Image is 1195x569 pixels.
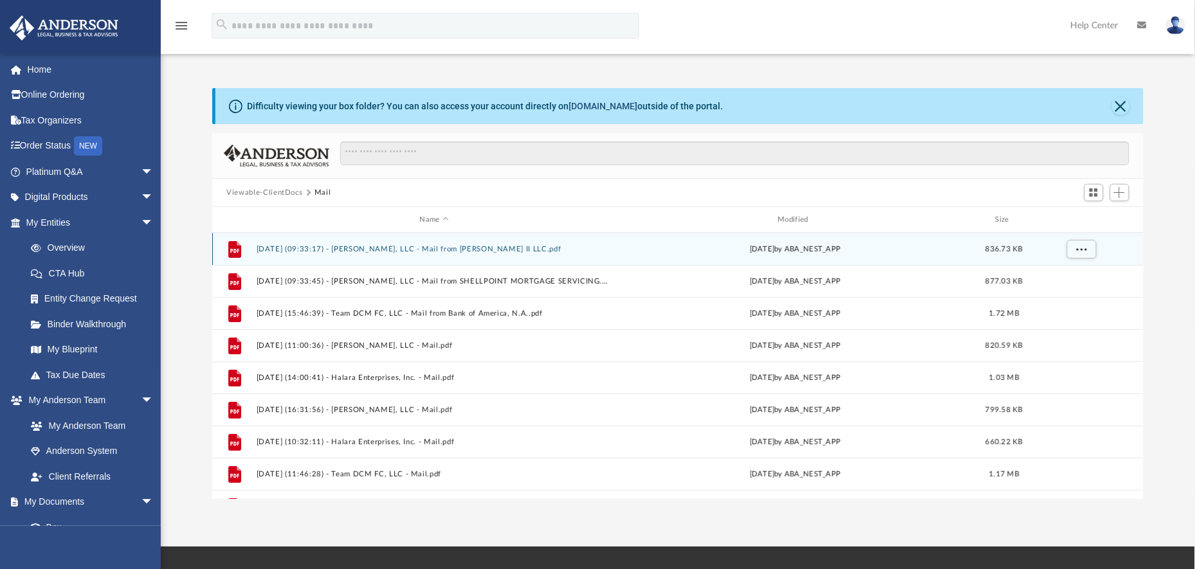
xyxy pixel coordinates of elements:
button: [DATE] (16:31:56) - [PERSON_NAME], LLC - Mail.pdf [257,406,612,414]
a: Platinum Q&Aarrow_drop_down [9,159,173,185]
a: [DOMAIN_NAME] [569,101,637,111]
img: Anderson Advisors Platinum Portal [6,15,122,41]
a: Order StatusNEW [9,133,173,159]
a: Overview [18,235,173,261]
a: Entity Change Request [18,286,173,312]
div: [DATE] by ABA_NEST_APP [617,469,973,480]
i: menu [174,18,189,33]
div: NEW [74,136,102,156]
div: [DATE] by ABA_NEST_APP [617,404,973,416]
button: More options [1067,240,1097,259]
button: [DATE] (09:33:17) - [PERSON_NAME], LLC - Mail from [PERSON_NAME] II LLC.pdf [257,245,612,253]
button: [DATE] (11:46:28) - Team DCM FC, LLC - Mail.pdf [257,470,612,478]
span: 1.03 MB [989,374,1019,381]
a: Home [9,57,173,82]
button: Mail [315,187,331,199]
a: My Entitiesarrow_drop_down [9,210,173,235]
input: Search files and folders [340,141,1129,166]
button: Switch to Grid View [1084,184,1104,202]
div: [DATE] by ABA_NEST_APP [617,276,973,287]
button: [DATE] (15:46:39) - Team DCM FC, LLC - Mail from Bank of America, N.A..pdf [257,309,612,318]
button: [DATE] (09:33:45) - [PERSON_NAME], LLC - Mail from SHELLPOINT MORTGAGE SERVICING.pdf [257,277,612,285]
span: 820.59 KB [986,342,1023,349]
a: Client Referrals [18,464,167,489]
span: 660.22 KB [986,438,1023,446]
a: My Blueprint [18,337,167,363]
a: Box [18,514,160,540]
span: 1.72 MB [989,310,1019,317]
div: [DATE] by ABA_NEST_APP [617,244,973,255]
div: Modified [617,214,973,226]
a: My Anderson Teamarrow_drop_down [9,388,167,413]
span: arrow_drop_down [141,210,167,236]
a: Digital Productsarrow_drop_down [9,185,173,210]
span: arrow_drop_down [141,185,167,211]
button: Viewable-ClientDocs [226,187,302,199]
img: User Pic [1166,16,1185,35]
i: search [215,17,229,32]
button: Add [1110,184,1129,202]
div: [DATE] by ABA_NEST_APP [617,308,973,320]
button: [DATE] (11:00:36) - [PERSON_NAME], LLC - Mail.pdf [257,341,612,350]
div: [DATE] by ABA_NEST_APP [617,372,973,384]
span: 877.03 KB [986,278,1023,285]
a: Online Ordering [9,82,173,108]
div: id [218,214,250,226]
a: Binder Walkthrough [18,311,173,337]
div: Size [979,214,1030,226]
div: id [1036,214,1126,226]
button: [DATE] (14:00:41) - Halara Enterprises, Inc. - Mail.pdf [257,374,612,382]
div: grid [212,233,1144,499]
a: Tax Due Dates [18,362,173,388]
span: arrow_drop_down [141,388,167,414]
a: Tax Organizers [9,107,173,133]
a: My Anderson Team [18,413,160,438]
div: Difficulty viewing your box folder? You can also access your account directly on outside of the p... [247,100,723,113]
span: 799.58 KB [986,406,1023,413]
div: Name [256,214,612,226]
a: Anderson System [18,438,167,464]
a: CTA Hub [18,260,173,286]
span: 836.73 KB [986,246,1023,253]
span: arrow_drop_down [141,489,167,516]
a: menu [174,24,189,33]
button: Close [1112,97,1130,115]
span: 1.17 MB [989,471,1019,478]
button: [DATE] (10:32:11) - Halara Enterprises, Inc. - Mail.pdf [257,438,612,446]
div: [DATE] by ABA_NEST_APP [617,437,973,448]
span: arrow_drop_down [141,159,167,185]
div: [DATE] by ABA_NEST_APP [617,340,973,352]
a: My Documentsarrow_drop_down [9,489,167,515]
